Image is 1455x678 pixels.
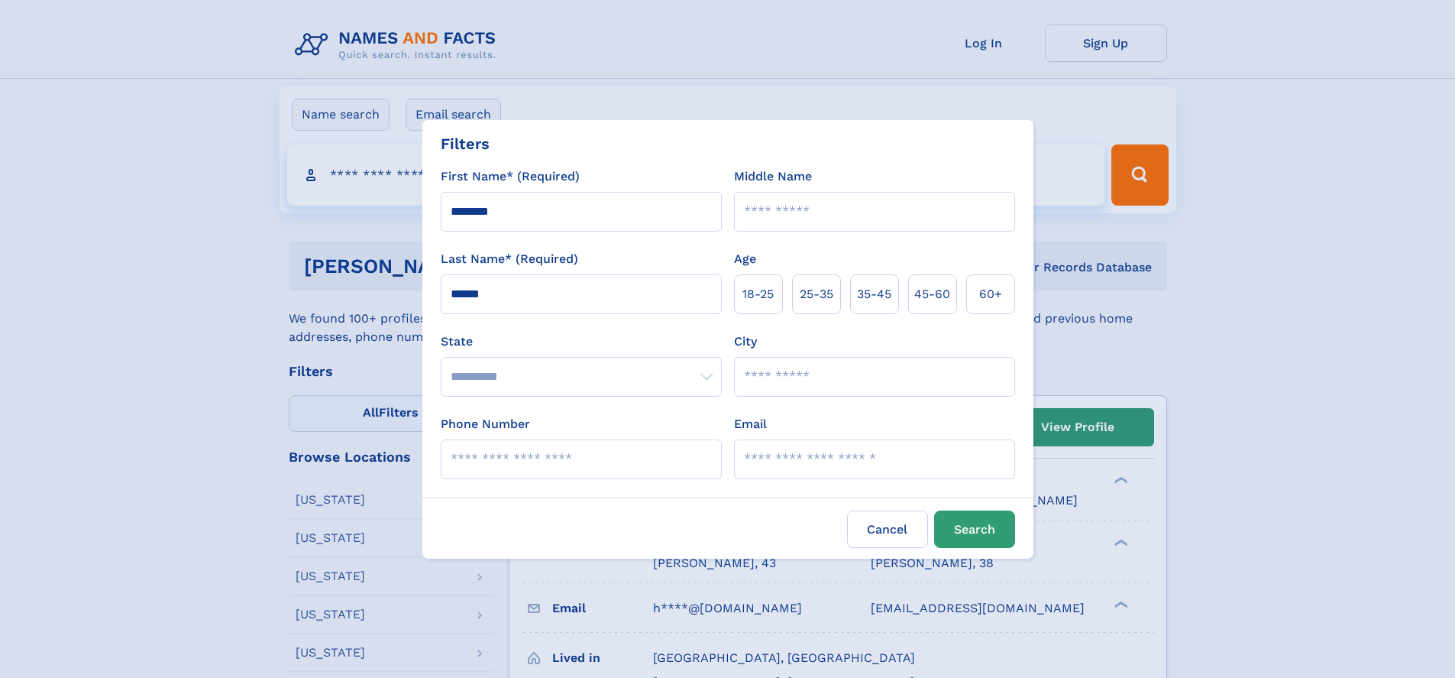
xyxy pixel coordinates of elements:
[441,167,580,186] label: First Name* (Required)
[734,167,812,186] label: Middle Name
[800,285,833,303] span: 25‑35
[734,250,756,268] label: Age
[734,333,757,351] label: City
[979,285,1002,303] span: 60+
[441,250,578,268] label: Last Name* (Required)
[441,132,490,155] div: Filters
[847,511,928,548] label: Cancel
[857,285,891,303] span: 35‑45
[934,511,1015,548] button: Search
[914,285,950,303] span: 45‑60
[441,415,530,433] label: Phone Number
[734,415,767,433] label: Email
[441,333,722,351] label: State
[742,285,774,303] span: 18‑25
